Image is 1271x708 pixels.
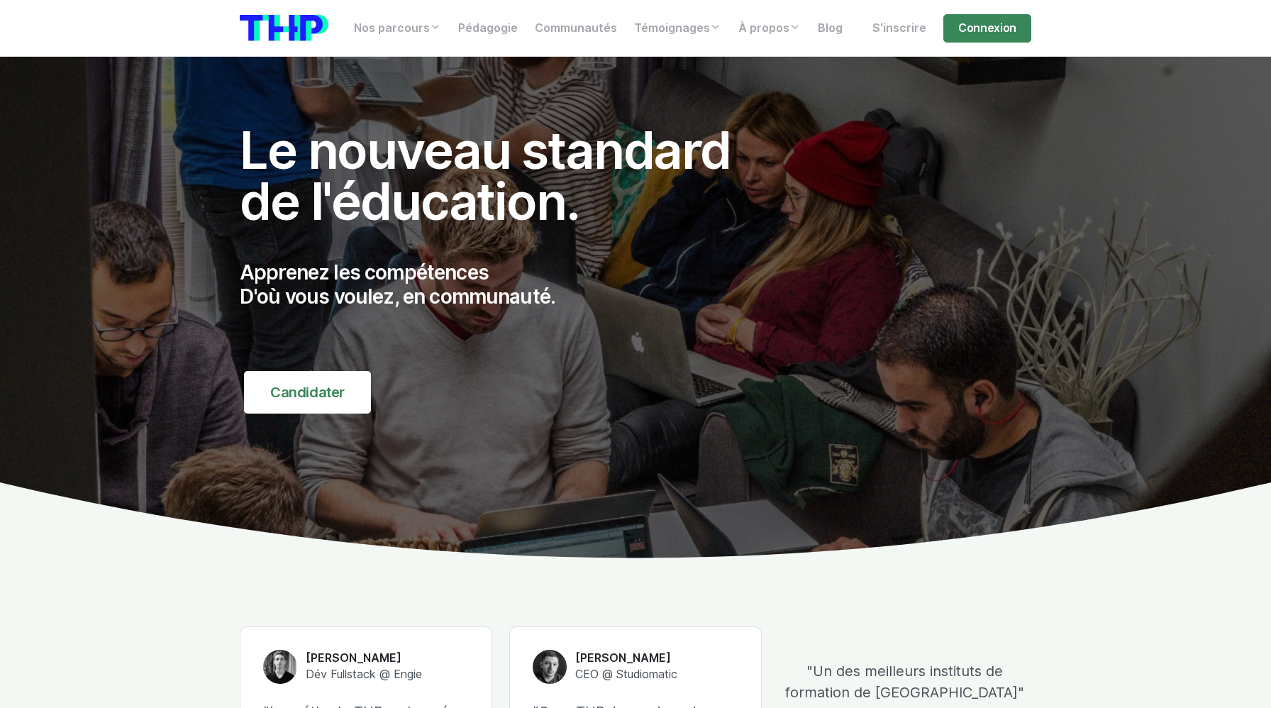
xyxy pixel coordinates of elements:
[240,125,762,227] h1: Le nouveau standard de l'éducation.
[263,650,297,684] img: Titouan
[345,14,450,43] a: Nos parcours
[626,14,730,43] a: Témoignages
[306,668,422,681] span: Dév Fullstack @ Engie
[244,371,371,414] a: Candidater
[533,650,567,684] img: Anthony
[809,14,851,43] a: Blog
[730,14,809,43] a: À propos
[575,651,677,666] h6: [PERSON_NAME]
[943,14,1031,43] a: Connexion
[526,14,626,43] a: Communautés
[240,15,328,41] img: logo
[450,14,526,43] a: Pédagogie
[240,261,762,309] p: Apprenez les compétences D'où vous voulez, en communauté.
[864,14,935,43] a: S'inscrire
[306,651,422,666] h6: [PERSON_NAME]
[779,660,1031,703] p: "Un des meilleurs instituts de formation de [GEOGRAPHIC_DATA]"
[575,668,677,681] span: CEO @ Studiomatic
